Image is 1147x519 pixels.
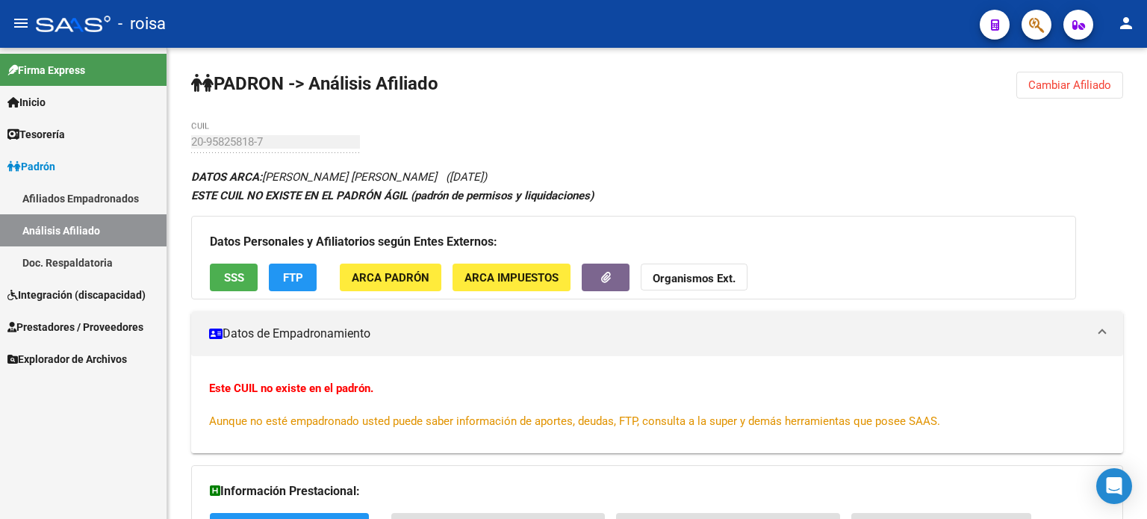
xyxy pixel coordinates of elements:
mat-panel-title: Datos de Empadronamiento [209,326,1087,342]
span: FTP [283,271,303,285]
strong: Este CUIL no existe en el padrón. [209,382,373,395]
span: SSS [224,271,244,285]
mat-icon: menu [12,14,30,32]
span: Integración (discapacidad) [7,287,146,303]
button: ARCA Impuestos [453,264,571,291]
span: - roisa [118,7,166,40]
button: SSS [210,264,258,291]
div: Open Intercom Messenger [1096,468,1132,504]
strong: PADRON -> Análisis Afiliado [191,73,438,94]
strong: Organismos Ext. [653,272,736,285]
span: Cambiar Afiliado [1028,78,1111,92]
strong: ESTE CUIL NO EXISTE EN EL PADRÓN ÁGIL (padrón de permisos y liquidaciones) [191,189,594,202]
span: Firma Express [7,62,85,78]
span: ([DATE]) [446,170,487,184]
mat-expansion-panel-header: Datos de Empadronamiento [191,311,1123,356]
span: ARCA Impuestos [464,271,559,285]
span: [PERSON_NAME] [PERSON_NAME] [191,170,437,184]
h3: Información Prestacional: [210,481,1104,502]
button: ARCA Padrón [340,264,441,291]
span: ARCA Padrón [352,271,429,285]
button: Cambiar Afiliado [1016,72,1123,99]
button: FTP [269,264,317,291]
mat-icon: person [1117,14,1135,32]
div: Datos de Empadronamiento [191,356,1123,453]
span: Explorador de Archivos [7,351,127,367]
span: Prestadores / Proveedores [7,319,143,335]
strong: DATOS ARCA: [191,170,262,184]
span: Aunque no esté empadronado usted puede saber información de aportes, deudas, FTP, consulta a la s... [209,414,940,428]
h3: Datos Personales y Afiliatorios según Entes Externos: [210,231,1057,252]
span: Inicio [7,94,46,111]
span: Padrón [7,158,55,175]
span: Tesorería [7,126,65,143]
button: Organismos Ext. [641,264,747,291]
